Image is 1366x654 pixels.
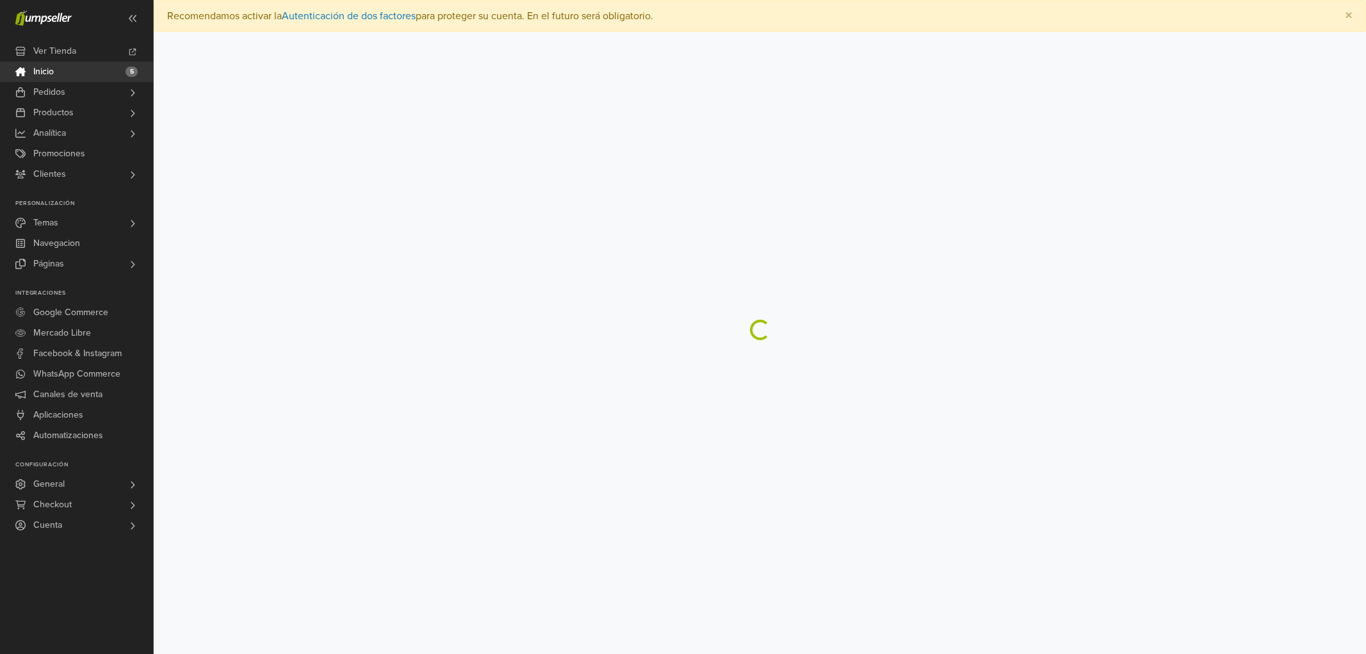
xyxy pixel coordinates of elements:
[15,200,153,208] p: Personalización
[33,41,76,61] span: Ver Tienda
[33,495,72,515] span: Checkout
[33,425,103,446] span: Automatizaciones
[33,82,65,102] span: Pedidos
[1332,1,1365,31] button: Close
[33,102,74,123] span: Productos
[33,323,91,343] span: Mercado Libre
[33,343,122,364] span: Facebook & Instagram
[15,461,153,469] p: Configuración
[33,515,62,535] span: Cuenta
[1345,6,1353,25] span: ×
[33,254,64,274] span: Páginas
[33,143,85,164] span: Promociones
[15,290,153,297] p: Integraciones
[33,233,80,254] span: Navegacion
[33,474,65,495] span: General
[33,213,58,233] span: Temas
[33,164,66,184] span: Clientes
[33,384,102,405] span: Canales de venta
[33,302,108,323] span: Google Commerce
[33,123,66,143] span: Analítica
[33,364,120,384] span: WhatsApp Commerce
[33,61,54,82] span: Inicio
[33,405,83,425] span: Aplicaciones
[282,10,416,22] a: Autenticación de dos factores
[126,67,138,77] span: 5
